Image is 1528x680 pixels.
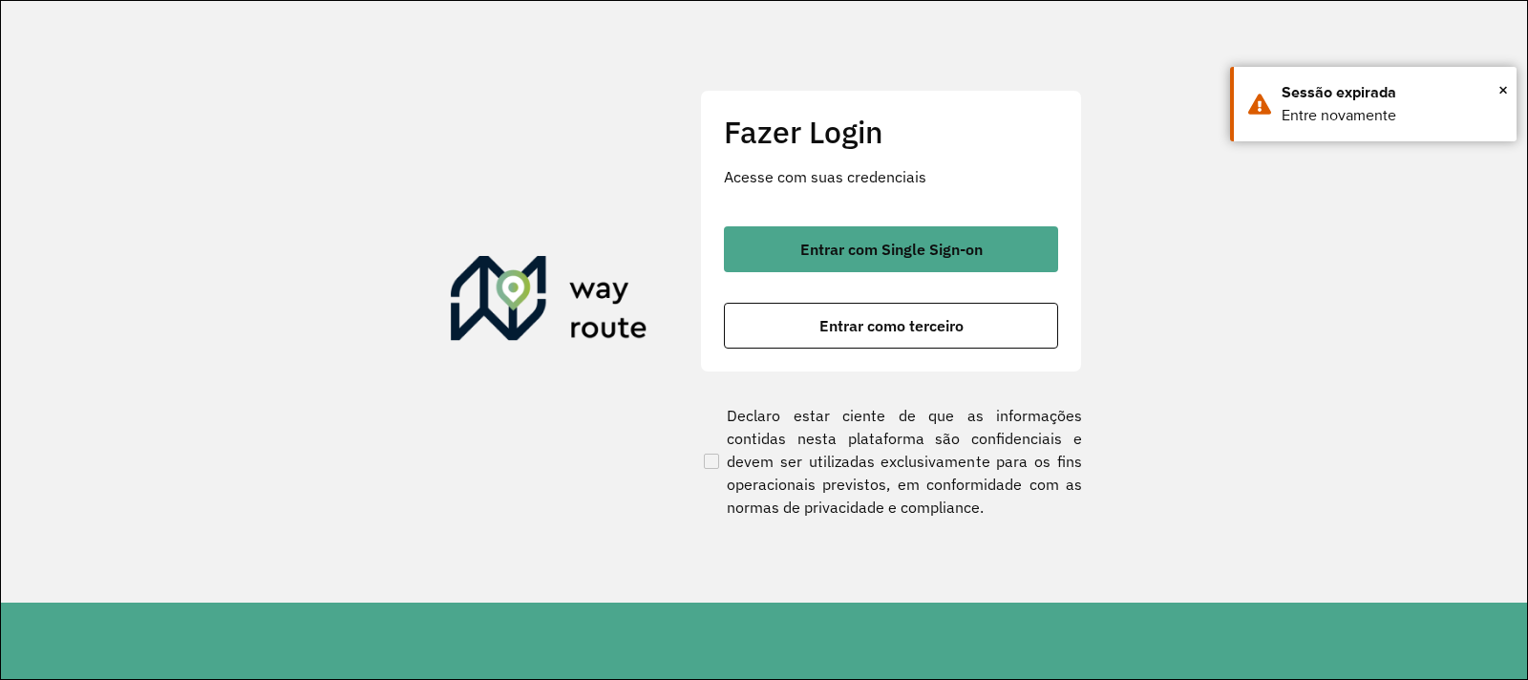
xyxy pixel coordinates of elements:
div: Entre novamente [1282,104,1502,127]
span: × [1498,75,1508,104]
p: Acesse com suas credenciais [724,165,1058,188]
div: Sessão expirada [1282,81,1502,104]
h2: Fazer Login [724,114,1058,150]
button: Close [1498,75,1508,104]
span: Entrar como terceiro [819,318,964,333]
span: Entrar com Single Sign-on [800,242,983,257]
img: Roteirizador AmbevTech [451,256,647,348]
button: button [724,226,1058,272]
label: Declaro estar ciente de que as informações contidas nesta plataforma são confidenciais e devem se... [700,404,1082,519]
button: button [724,303,1058,349]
